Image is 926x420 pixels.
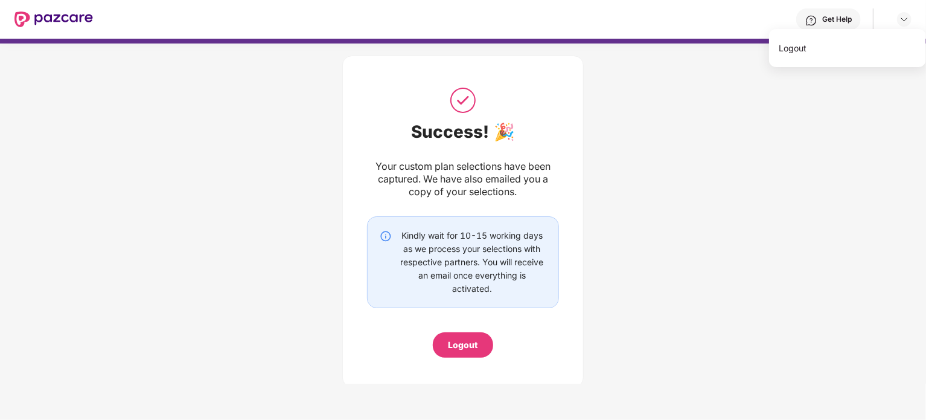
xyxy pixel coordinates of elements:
img: svg+xml;base64,PHN2ZyB3aWR0aD0iNTAiIGhlaWdodD0iNTAiIHZpZXdCb3g9IjAgMCA1MCA1MCIgZmlsbD0ibm9uZSIgeG... [448,85,478,115]
img: svg+xml;base64,PHN2ZyBpZD0iSW5mby0yMHgyMCIgeG1sbnM9Imh0dHA6Ly93d3cudzMub3JnLzIwMDAvc3ZnIiB3aWR0aD... [380,230,392,242]
div: Logout [769,36,926,60]
img: New Pazcare Logo [14,11,93,27]
div: Success! 🎉 [367,121,559,142]
img: svg+xml;base64,PHN2ZyBpZD0iRHJvcGRvd24tMzJ4MzIiIHhtbG5zPSJodHRwOi8vd3d3LnczLm9yZy8yMDAwL3N2ZyIgd2... [899,15,909,24]
div: Logout [449,338,478,352]
div: Your custom plan selections have been captured. We have also emailed you a copy of your selections. [367,160,559,198]
img: svg+xml;base64,PHN2ZyBpZD0iSGVscC0zMngzMiIgeG1sbnM9Imh0dHA6Ly93d3cudzMub3JnLzIwMDAvc3ZnIiB3aWR0aD... [805,15,817,27]
div: Get Help [822,15,852,24]
div: Kindly wait for 10-15 working days as we process your selections with respective partners. You wi... [398,229,546,296]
